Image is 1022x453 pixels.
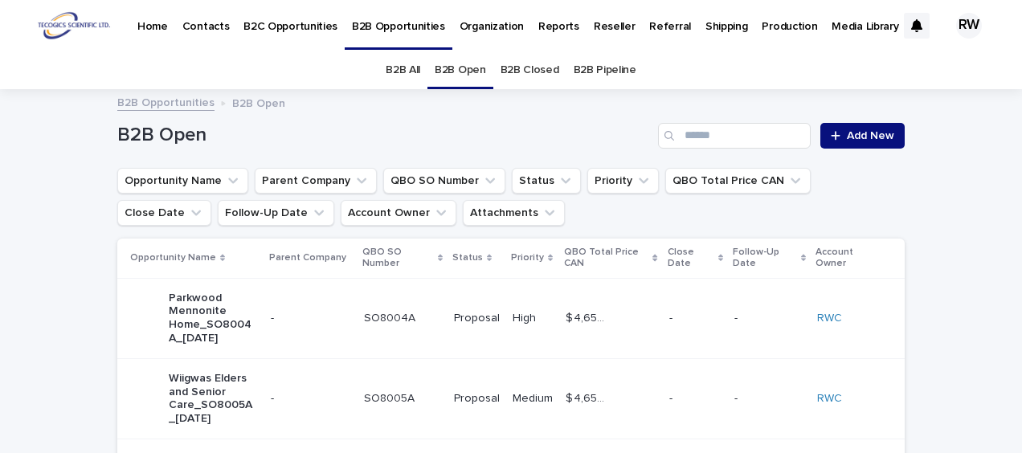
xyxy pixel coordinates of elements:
p: - [271,392,351,406]
p: Parkwood Mennonite Home_SO8004A_[DATE] [169,292,258,345]
p: Status [452,249,483,267]
p: - [271,312,351,325]
button: Status [512,168,581,194]
p: Wiigwas Elders and Senior Care_SO8005A_[DATE] [169,372,258,426]
tr: Parkwood Mennonite Home_SO8004A_[DATE]-SO8004ASO8004A ProposalHigh$ 4,658.34$ 4,658.34 --RWC [117,278,905,358]
p: Proposal [454,392,500,406]
p: B2B Open [232,93,285,111]
p: - [669,312,722,325]
button: Attachments [463,200,565,226]
a: B2B All [386,51,420,89]
p: $ 4,658.34 [566,308,614,325]
p: Follow-Up Date [733,243,797,273]
p: - [669,392,722,406]
p: Opportunity Name [130,249,216,267]
button: Parent Company [255,168,377,194]
button: Opportunity Name [117,168,248,194]
p: Account Owner [816,243,879,273]
a: B2B Pipeline [574,51,636,89]
p: $ 4,658.34 [566,389,614,406]
a: B2B Open [435,51,486,89]
img: l22tfCASryn9SYBzxJ2O [32,10,117,42]
p: SO8004A [364,308,419,325]
p: Medium [513,392,553,406]
button: QBO SO Number [383,168,505,194]
a: RWC [817,392,842,406]
a: B2B Closed [501,51,559,89]
input: Search [658,123,811,149]
button: Follow-Up Date [218,200,334,226]
button: QBO Total Price CAN [665,168,811,194]
p: Close Date [668,243,714,273]
a: RWC [817,312,842,325]
p: Proposal [454,312,500,325]
p: Priority [511,249,544,267]
button: Account Owner [341,200,456,226]
p: QBO SO Number [362,243,434,273]
div: RW [956,13,982,39]
p: SO8005A [364,389,418,406]
button: Close Date [117,200,211,226]
p: High [513,312,553,325]
tr: Wiigwas Elders and Senior Care_SO8005A_[DATE]-SO8005ASO8005A ProposalMedium$ 4,658.34$ 4,658.34 -... [117,358,905,439]
p: - [734,312,804,325]
p: Parent Company [269,249,346,267]
h1: B2B Open [117,124,652,147]
p: QBO Total Price CAN [564,243,648,273]
button: Priority [587,168,659,194]
a: B2B Opportunities [117,92,215,111]
a: Add New [820,123,905,149]
p: - [734,392,804,406]
span: Add New [847,130,894,141]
